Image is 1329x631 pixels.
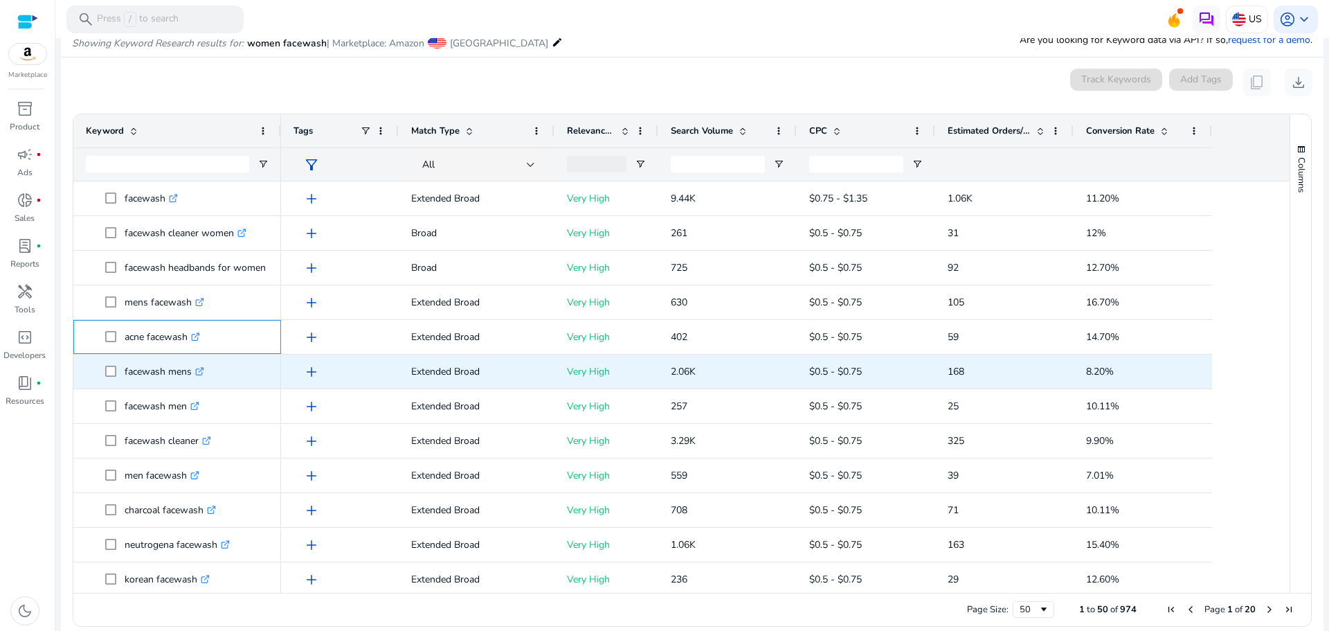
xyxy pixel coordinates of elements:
span: Page [1204,603,1225,616]
span: lab_profile [17,238,33,254]
span: book_4 [17,375,33,391]
span: 974 [1120,603,1137,616]
span: [GEOGRAPHIC_DATA] [450,37,548,50]
span: handyman [17,283,33,300]
span: Match Type [411,125,460,137]
p: Extended Broad [411,357,542,386]
div: Previous Page [1185,604,1196,615]
p: facewash [125,184,178,213]
span: 1 [1227,603,1233,616]
p: facewash cleaner [125,427,211,455]
span: keyboard_arrow_down [1296,11,1312,28]
input: Search Volume Filter Input [671,156,765,172]
span: | Marketplace: Amazon [327,37,424,50]
img: amazon.svg [9,44,46,64]
span: add [303,502,320,519]
span: 236 [671,573,687,586]
span: 402 [671,330,687,344]
div: 50 [1020,603,1038,616]
span: 105 [948,296,964,309]
span: Keyword [86,125,124,137]
span: 12% [1086,226,1106,240]
p: Broad [411,219,542,247]
span: 9.90% [1086,434,1114,447]
span: 16.70% [1086,296,1119,309]
div: First Page [1166,604,1177,615]
button: Open Filter Menu [257,159,269,170]
span: add [303,225,320,242]
span: fiber_manual_record [36,243,42,249]
span: / [124,12,136,27]
i: Showing Keyword Research results for: [72,37,244,50]
p: Extended Broad [411,184,542,213]
span: add [303,537,320,553]
p: Very High [567,357,646,386]
p: acne facewash [125,323,200,351]
span: $0.5 - $0.75 [809,573,862,586]
span: 29 [948,573,959,586]
p: charcoal facewash [125,496,216,524]
p: Broad [411,254,542,282]
p: Very High [567,461,646,490]
span: add [303,364,320,380]
span: $0.5 - $0.75 [809,330,862,344]
img: us.svg [1232,12,1246,26]
span: 1.06K [671,538,696,551]
p: Very High [567,323,646,351]
p: Very High [567,392,646,420]
span: campaign [17,146,33,163]
span: 559 [671,469,687,482]
span: $0.5 - $0.75 [809,538,862,551]
span: donut_small [17,192,33,208]
div: Page Size: [967,603,1009,616]
span: 71 [948,504,959,517]
span: 7.01% [1086,469,1114,482]
span: fiber_manual_record [36,197,42,203]
span: add [303,294,320,311]
span: add [303,571,320,588]
span: 14.70% [1086,330,1119,344]
p: Developers [3,349,46,362]
p: Extended Broad [411,496,542,524]
p: Product [10,121,39,133]
span: code_blocks [17,329,33,346]
input: Keyword Filter Input [86,156,249,172]
span: $0.75 - $1.35 [809,192,867,205]
p: Very High [567,427,646,455]
span: 15.40% [1086,538,1119,551]
p: Very High [567,184,646,213]
span: 9.44K [671,192,696,205]
span: $0.5 - $0.75 [809,469,862,482]
span: add [303,433,320,450]
mat-icon: edit [552,34,563,51]
span: Search Volume [671,125,733,137]
span: Estimated Orders/Month [948,125,1031,137]
p: Very High [567,496,646,524]
p: korean facewash [125,565,210,594]
span: search [78,11,94,28]
span: Tags [293,125,313,137]
p: US [1249,7,1262,31]
p: Extended Broad [411,323,542,351]
p: Extended Broad [411,392,542,420]
p: Extended Broad [411,565,542,594]
button: Open Filter Menu [773,159,784,170]
p: Extended Broad [411,427,542,455]
span: 10.11% [1086,400,1119,413]
button: download [1285,69,1312,96]
span: filter_alt [303,157,320,173]
p: Extended Broad [411,531,542,559]
span: 630 [671,296,687,309]
span: add [303,190,320,207]
p: Ads [17,166,33,179]
span: $0.5 - $0.75 [809,226,862,240]
p: Reports [10,258,39,270]
p: facewash men [125,392,199,420]
span: fiber_manual_record [36,152,42,157]
span: $0.5 - $0.75 [809,400,862,413]
p: Very High [567,531,646,559]
span: add [303,468,320,484]
p: Extended Broad [411,461,542,490]
span: inventory_2 [17,100,33,117]
p: Extended Broad [411,288,542,317]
